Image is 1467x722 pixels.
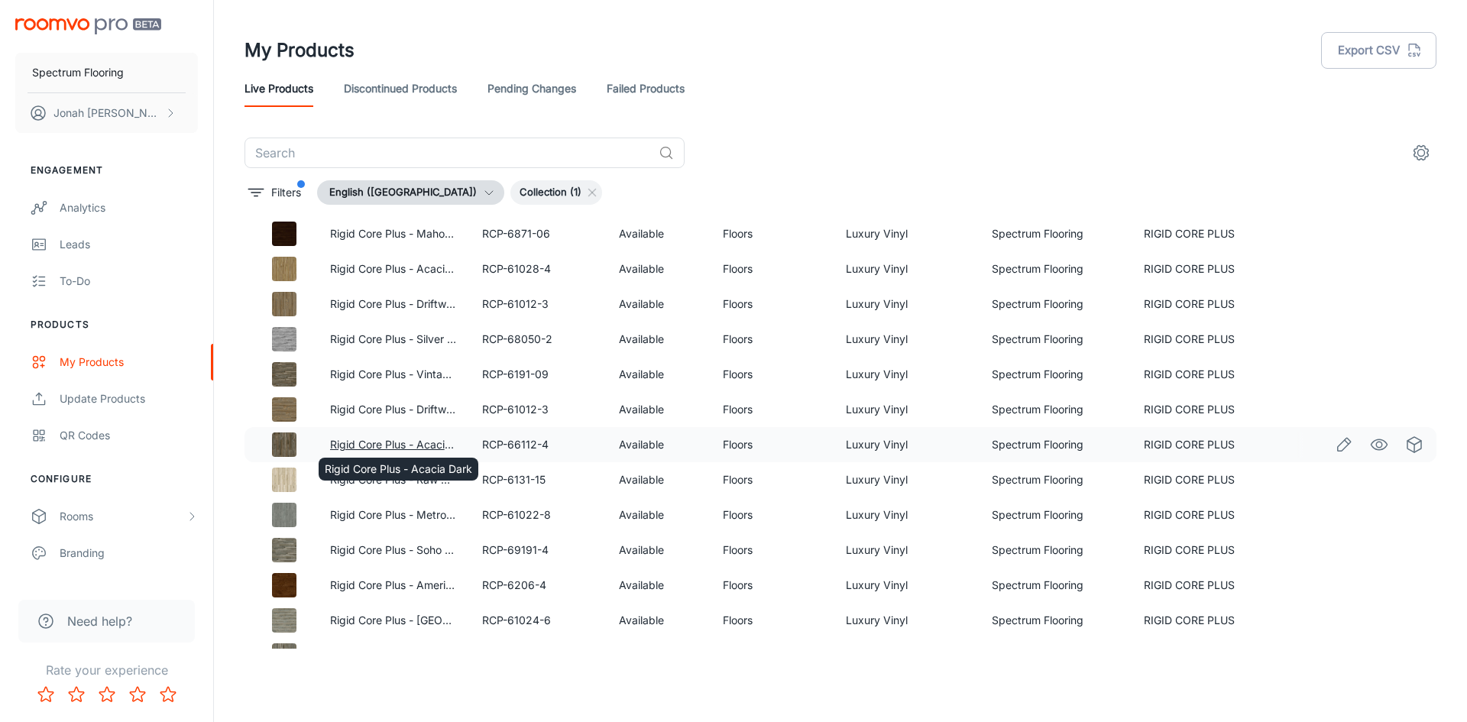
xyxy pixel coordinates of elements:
[67,612,132,630] span: Need help?
[1132,251,1284,287] td: RIGID CORE PLUS
[834,462,980,497] td: Luxury Vinyl
[60,390,198,407] div: Update Products
[330,332,465,345] a: Rigid Core Plus - Silver Fox
[330,297,465,310] a: Rigid Core Plus - Driftwood
[1132,638,1284,673] td: RIGID CORE PLUS
[607,287,711,322] td: Available
[1132,533,1284,568] td: RIGID CORE PLUS
[1401,432,1427,458] a: See in Virtual Samples
[61,679,92,710] button: Rate 2 star
[271,184,301,201] p: Filters
[1132,357,1284,392] td: RIGID CORE PLUS
[607,427,711,462] td: Available
[244,70,313,107] a: Live Products
[834,392,980,427] td: Luxury Vinyl
[15,53,198,92] button: Spectrum Flooring
[607,497,711,533] td: Available
[60,581,198,598] div: Texts
[470,287,607,322] td: RCP-61012-3
[980,322,1132,357] td: Spectrum Flooring
[1331,432,1357,458] a: Edit
[711,638,834,673] td: Floors
[607,70,685,107] a: Failed Products
[53,105,161,121] p: Jonah [PERSON_NAME]
[980,357,1132,392] td: Spectrum Flooring
[980,603,1132,638] td: Spectrum Flooring
[607,357,711,392] td: Available
[330,543,468,556] a: Rigid Core Plus - Soho Grey
[607,462,711,497] td: Available
[711,427,834,462] td: Floors
[980,462,1132,497] td: Spectrum Flooring
[1132,497,1284,533] td: RIGID CORE PLUS
[153,679,183,710] button: Rate 5 star
[330,403,465,416] a: Rigid Core Plus - Driftwood
[1321,32,1436,69] button: Export CSV
[330,578,505,591] a: Rigid Core Plus - American Hickory
[510,180,602,205] div: Collection (1)
[470,427,607,462] td: RCP-66112-4
[834,638,980,673] td: Luxury Vinyl
[607,392,711,427] td: Available
[607,322,711,357] td: Available
[711,392,834,427] td: Floors
[834,603,980,638] td: Luxury Vinyl
[470,603,607,638] td: RCP-61024-6
[32,64,124,81] p: Spectrum Flooring
[607,638,711,673] td: Available
[607,603,711,638] td: Available
[1132,568,1284,603] td: RIGID CORE PLUS
[60,236,198,253] div: Leads
[711,287,834,322] td: Floors
[607,251,711,287] td: Available
[60,508,186,525] div: Rooms
[122,679,153,710] button: Rate 4 star
[1132,216,1284,251] td: RIGID CORE PLUS
[834,533,980,568] td: Luxury Vinyl
[607,216,711,251] td: Available
[980,392,1132,427] td: Spectrum Flooring
[711,251,834,287] td: Floors
[834,427,980,462] td: Luxury Vinyl
[470,638,607,673] td: RCP-69191-4
[607,568,711,603] td: Available
[92,679,122,710] button: Rate 3 star
[834,497,980,533] td: Luxury Vinyl
[834,568,980,603] td: Luxury Vinyl
[470,462,607,497] td: RCP-6131-15
[1132,603,1284,638] td: RIGID CORE PLUS
[834,251,980,287] td: Luxury Vinyl
[470,568,607,603] td: RCP-6206-4
[60,273,198,290] div: To-do
[980,427,1132,462] td: Spectrum Flooring
[330,438,478,451] a: Rigid Core Plus - Acacia Dark
[60,199,198,216] div: Analytics
[317,180,504,205] button: English ([GEOGRAPHIC_DATA])
[470,392,607,427] td: RCP-61012-3
[980,287,1132,322] td: Spectrum Flooring
[330,614,526,626] a: Rigid Core Plus - [GEOGRAPHIC_DATA]
[344,70,457,107] a: Discontinued Products
[607,533,711,568] td: Available
[470,216,607,251] td: RCP-6871-06
[1132,462,1284,497] td: RIGID CORE PLUS
[330,227,470,240] a: Rigid Core Plus - Mahogany
[980,251,1132,287] td: Spectrum Flooring
[330,508,473,521] a: Rigid Core Plus - Metro Grey
[711,322,834,357] td: Floors
[31,679,61,710] button: Rate 1 star
[1406,138,1436,168] button: settings
[834,287,980,322] td: Luxury Vinyl
[325,461,472,478] p: Rigid Core Plus - Acacia Dark
[60,354,198,371] div: My Products
[1132,427,1284,462] td: RIGID CORE PLUS
[1132,322,1284,357] td: RIGID CORE PLUS
[470,497,607,533] td: RCP-61022-8
[711,216,834,251] td: Floors
[244,180,305,205] button: filter
[834,216,980,251] td: Luxury Vinyl
[15,18,161,34] img: Roomvo PRO Beta
[330,262,491,275] a: Rigid Core Plus - Acacia Natural
[711,568,834,603] td: Floors
[980,497,1132,533] td: Spectrum Flooring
